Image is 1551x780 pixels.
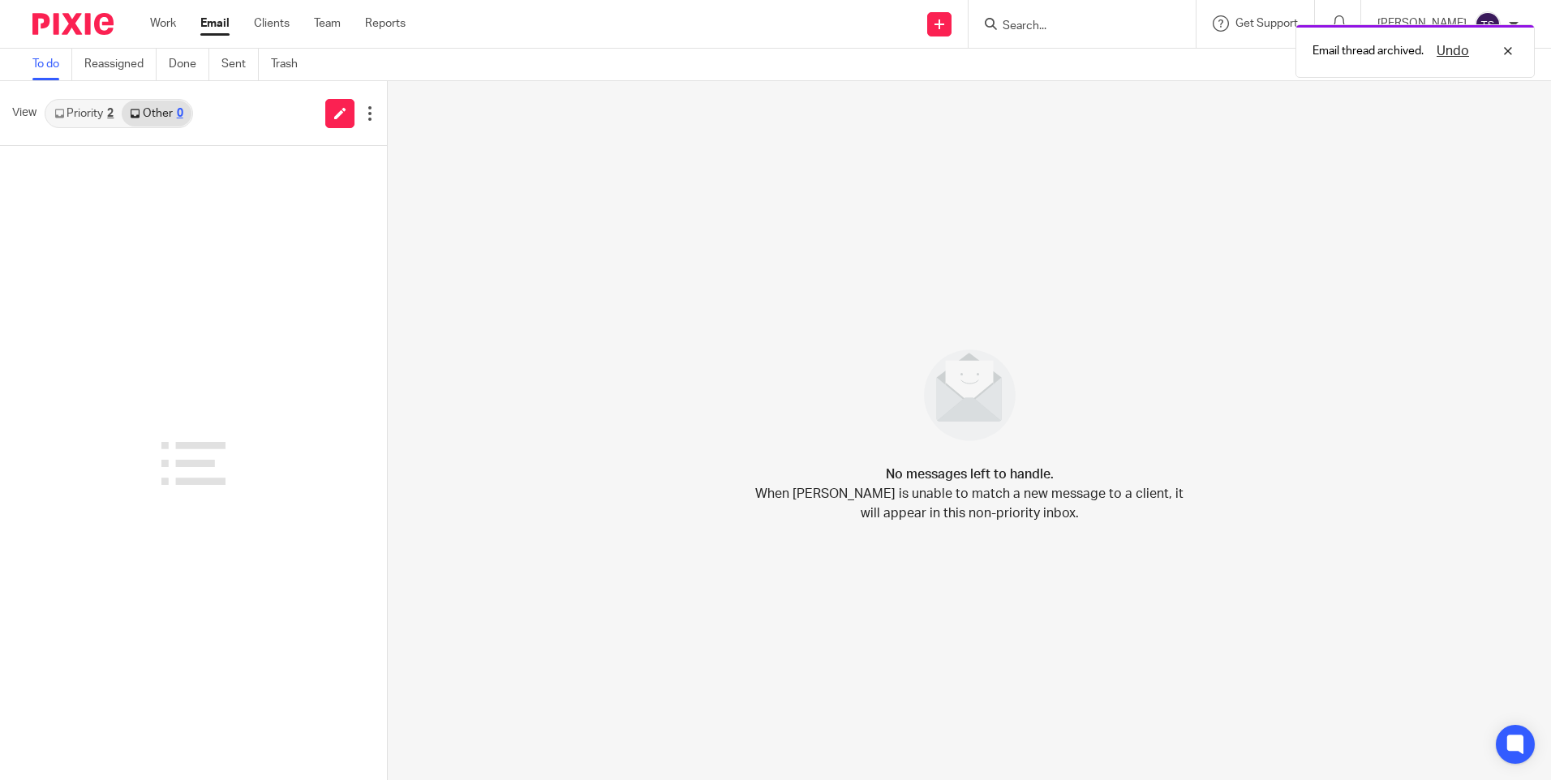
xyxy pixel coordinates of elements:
[107,108,114,119] div: 2
[169,49,209,80] a: Done
[32,49,72,80] a: To do
[177,108,183,119] div: 0
[12,105,37,122] span: View
[221,49,259,80] a: Sent
[754,484,1184,523] p: When [PERSON_NAME] is unable to match a new message to a client, it will appear in this non-prior...
[365,15,406,32] a: Reports
[122,101,191,126] a: Other0
[46,101,122,126] a: Priority2
[1432,41,1474,61] button: Undo
[314,15,341,32] a: Team
[886,465,1054,484] h4: No messages left to handle.
[1475,11,1501,37] img: svg%3E
[913,339,1026,452] img: image
[84,49,157,80] a: Reassigned
[150,15,176,32] a: Work
[32,13,114,35] img: Pixie
[271,49,310,80] a: Trash
[200,15,230,32] a: Email
[1313,43,1424,59] p: Email thread archived.
[254,15,290,32] a: Clients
